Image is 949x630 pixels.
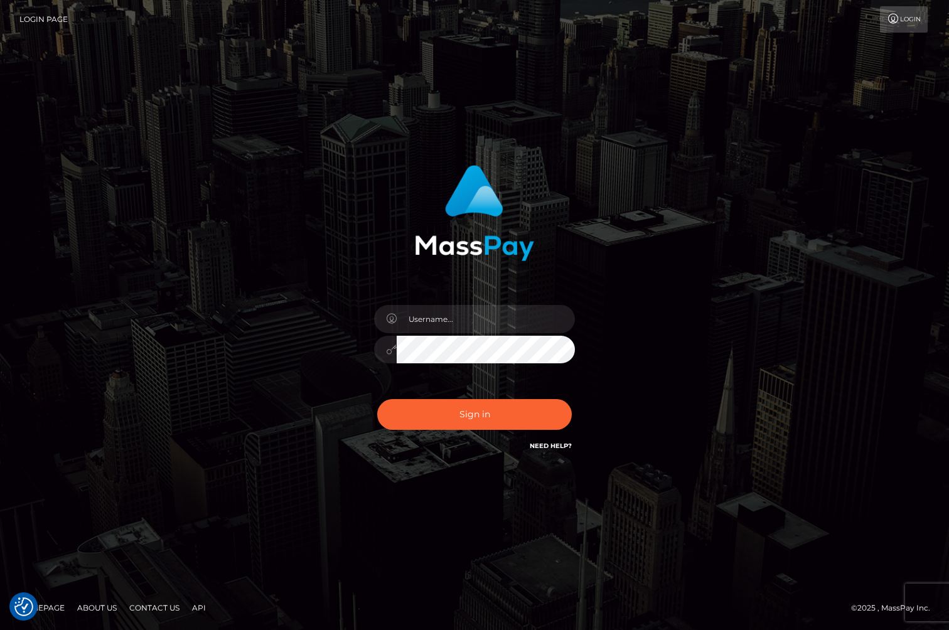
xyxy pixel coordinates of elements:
[124,598,185,617] a: Contact Us
[530,442,572,450] a: Need Help?
[14,597,33,616] img: Revisit consent button
[415,165,534,261] img: MassPay Login
[187,598,211,617] a: API
[377,399,572,430] button: Sign in
[72,598,122,617] a: About Us
[397,305,575,333] input: Username...
[851,601,940,615] div: © 2025 , MassPay Inc.
[14,598,70,617] a: Homepage
[880,6,928,33] a: Login
[19,6,68,33] a: Login Page
[14,597,33,616] button: Consent Preferences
